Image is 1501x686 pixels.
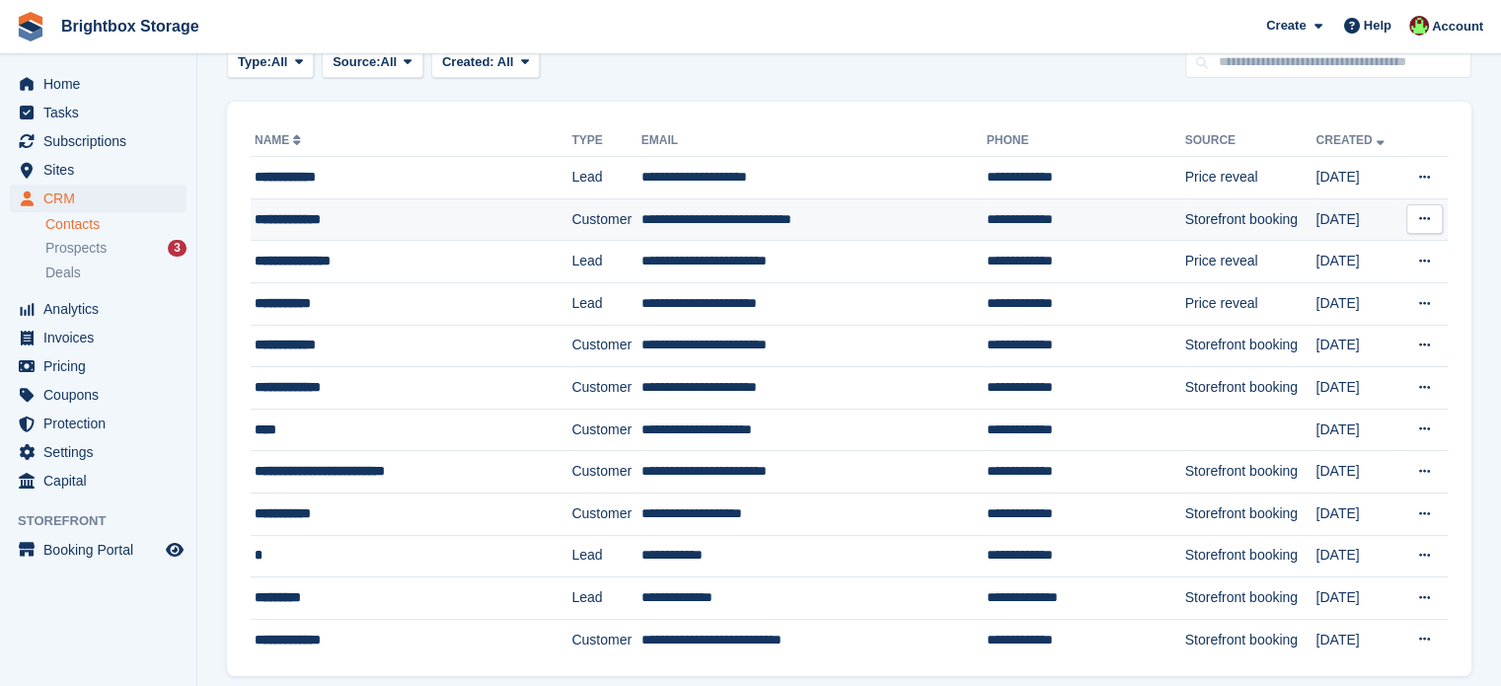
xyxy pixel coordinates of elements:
[43,536,162,564] span: Booking Portal
[333,52,380,72] span: Source:
[1266,16,1306,36] span: Create
[431,46,540,79] button: Created: All
[10,70,187,98] a: menu
[1364,16,1391,36] span: Help
[571,241,640,283] td: Lead
[1185,198,1316,241] td: Storefront booking
[1185,241,1316,283] td: Price reveal
[168,240,187,257] div: 3
[10,352,187,380] a: menu
[1185,282,1316,325] td: Price reveal
[10,410,187,437] a: menu
[1409,16,1429,36] img: Marlena
[1315,409,1399,451] td: [DATE]
[1185,493,1316,535] td: Storefront booking
[1315,577,1399,620] td: [DATE]
[10,185,187,212] a: menu
[1185,535,1316,577] td: Storefront booking
[43,70,162,98] span: Home
[10,127,187,155] a: menu
[1185,619,1316,660] td: Storefront booking
[271,52,288,72] span: All
[571,577,640,620] td: Lead
[43,156,162,184] span: Sites
[1315,282,1399,325] td: [DATE]
[10,156,187,184] a: menu
[497,54,514,69] span: All
[43,467,162,495] span: Capital
[1315,133,1388,147] a: Created
[571,493,640,535] td: Customer
[53,10,207,42] a: Brightbox Storage
[45,263,187,283] a: Deals
[571,619,640,660] td: Customer
[571,157,640,199] td: Lead
[1315,493,1399,535] td: [DATE]
[1185,367,1316,410] td: Storefront booking
[571,367,640,410] td: Customer
[45,215,187,234] a: Contacts
[16,12,45,41] img: stora-icon-8386f47178a22dfd0bd8f6a31ec36ba5ce8667c1dd55bd0f319d3a0aa187defe.svg
[1185,125,1316,157] th: Source
[571,535,640,577] td: Lead
[1185,577,1316,620] td: Storefront booking
[10,324,187,351] a: menu
[571,198,640,241] td: Customer
[381,52,398,72] span: All
[1315,535,1399,577] td: [DATE]
[10,99,187,126] a: menu
[1315,241,1399,283] td: [DATE]
[227,46,314,79] button: Type: All
[571,125,640,157] th: Type
[1185,451,1316,494] td: Storefront booking
[43,127,162,155] span: Subscriptions
[987,125,1185,157] th: Phone
[1185,325,1316,367] td: Storefront booking
[10,467,187,495] a: menu
[1315,198,1399,241] td: [DATE]
[43,352,162,380] span: Pricing
[43,381,162,409] span: Coupons
[571,409,640,451] td: Customer
[43,410,162,437] span: Protection
[442,54,494,69] span: Created:
[571,282,640,325] td: Lead
[1315,451,1399,494] td: [DATE]
[1315,367,1399,410] td: [DATE]
[45,238,187,259] a: Prospects 3
[1315,157,1399,199] td: [DATE]
[10,381,187,409] a: menu
[163,538,187,562] a: Preview store
[1315,325,1399,367] td: [DATE]
[43,295,162,323] span: Analytics
[45,239,107,258] span: Prospects
[322,46,423,79] button: Source: All
[43,99,162,126] span: Tasks
[43,324,162,351] span: Invoices
[18,511,196,531] span: Storefront
[255,133,305,147] a: Name
[571,451,640,494] td: Customer
[10,438,187,466] a: menu
[43,185,162,212] span: CRM
[10,295,187,323] a: menu
[641,125,987,157] th: Email
[1315,619,1399,660] td: [DATE]
[238,52,271,72] span: Type:
[10,536,187,564] a: menu
[1432,17,1483,37] span: Account
[571,325,640,367] td: Customer
[1185,157,1316,199] td: Price reveal
[43,438,162,466] span: Settings
[45,264,81,282] span: Deals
